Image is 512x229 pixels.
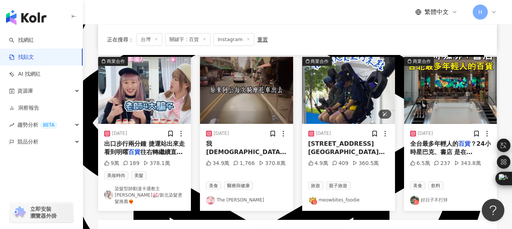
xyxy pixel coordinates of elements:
[143,160,170,167] div: 378.1萬
[410,196,419,205] img: KOL Avatar
[206,196,215,205] img: KOL Avatar
[104,148,183,164] span: 往右轉繼續直走， 第二個巷子看到全家
[413,58,431,65] div: 商業合作
[9,37,34,44] a: search找網紅
[165,33,211,46] span: 關鍵字：百貨
[206,140,286,173] span: 我[DEMOGRAPHIC_DATA]說 小時候我很難搞 只喜歡吃一種餅乾 在sogo
[316,130,331,137] div: [DATE]
[410,182,425,190] span: 美食
[214,33,254,46] span: Instagram
[478,8,483,16] span: H
[104,171,128,180] span: 美妝時尚
[30,206,57,219] span: 立即安裝 瀏覽器外掛
[200,57,293,124] img: post-image
[458,140,470,147] mark: 百貨
[104,191,113,200] img: KOL Avatar
[10,202,73,223] a: chrome extension立即安裝 瀏覽器外掛
[410,160,430,167] div: 6.5萬
[107,58,125,65] div: 商業合作
[404,57,497,124] img: post-image
[123,160,140,167] div: 189
[206,160,229,167] div: 34.9萬
[428,182,443,190] span: 飲料
[404,57,497,124] button: 商業合作
[326,182,351,190] span: 親子旅遊
[128,148,140,156] mark: 百貨
[454,160,481,167] div: 343.8萬
[233,160,255,167] div: 1,766
[424,8,449,16] span: 繁體中文
[259,160,286,167] div: 370.8萬
[98,57,191,124] img: post-image
[311,58,329,65] div: 商業合作
[302,57,395,124] img: post-image
[40,121,57,129] div: BETA
[104,140,185,156] span: 出口步行兩分鐘 捷運站出來走看到明曜
[104,186,185,205] a: KOL Avatar染髮型師動漫卡通教主 [PERSON_NAME]💒/新北染髮燙髮推薦❤️‍🔥
[224,182,253,190] span: 醫療與健康
[352,160,379,167] div: 360.5萬
[302,57,395,124] button: 商業合作
[410,140,458,147] span: 全台最多年輕人的
[17,116,57,133] span: 趨勢分析
[131,171,146,180] span: 美髮
[482,199,504,221] iframe: Help Scout Beacon - Open
[17,133,38,150] span: 競品分析
[214,130,229,137] div: [DATE]
[104,160,119,167] div: 9萬
[9,53,34,61] a: 找貼文
[410,196,491,205] a: KOL Avatar好日子不打烊
[137,33,162,46] span: 台灣
[98,57,191,124] button: 商業合作
[6,10,46,25] img: logo
[17,82,33,99] span: 資源庫
[308,196,389,205] a: KOL Avatarmeowbites_foodie
[107,37,134,43] span: 正在搜尋 ：
[332,160,349,167] div: 409
[418,130,433,137] div: [DATE]
[434,160,450,167] div: 237
[206,182,221,190] span: 美食
[9,122,14,128] span: rise
[206,196,287,205] a: KOL AvatarThe [PERSON_NAME]
[9,70,41,78] a: AI 找網紅
[112,130,127,137] div: [DATE]
[257,37,268,43] div: 重置
[9,104,39,112] a: 洞察報告
[12,206,27,218] img: chrome extension
[308,160,328,167] div: 4.9萬
[308,182,323,190] span: 旅遊
[308,196,317,205] img: KOL Avatar
[308,140,386,181] span: [STREET_ADDRESS][GEOGRAPHIC_DATA]🚇[GEOGRAPHIC_DATA]1出（[GEOGRAPHIC_DATA]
